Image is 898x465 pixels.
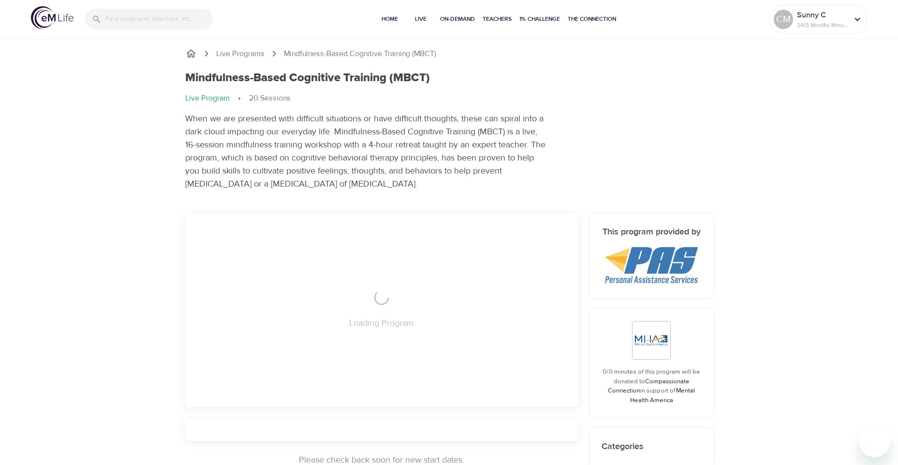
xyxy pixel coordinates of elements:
[602,225,702,239] h6: This program provided by
[284,48,436,59] p: Mindfulness-Based Cognitive Training (MBCT)
[774,10,793,29] div: CM
[409,14,432,24] span: Live
[349,317,414,330] p: Loading Program
[216,48,265,59] a: Live Programs
[797,21,848,29] p: 2413 Mindful Minutes
[797,9,848,21] p: Sunny C
[605,247,698,283] img: PAS%20logo.png
[185,48,713,59] nav: breadcrumb
[602,440,702,453] p: Categories
[105,9,213,29] input: Find programs, teachers, etc...
[602,367,702,405] p: 0/0 minutes of this program will be donated to in support of
[185,71,430,85] h1: Mindfulness-Based Cognitive Training (MBCT)
[185,93,230,104] p: Live Program
[519,14,560,24] span: 1% Challenge
[185,93,713,104] nav: breadcrumb
[483,14,512,24] span: Teachers
[249,93,291,104] p: 20 Sessions
[185,112,548,190] p: When we are presented with difficult situations or have difficult thoughts, these can spiral into...
[568,14,616,24] span: The Connection
[608,378,690,395] a: Compassionate Connection
[31,6,74,29] img: logo
[378,14,401,24] span: Home
[440,14,475,24] span: On-Demand
[630,387,695,404] a: Mental Health America
[859,426,890,457] iframe: Button to launch messaging window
